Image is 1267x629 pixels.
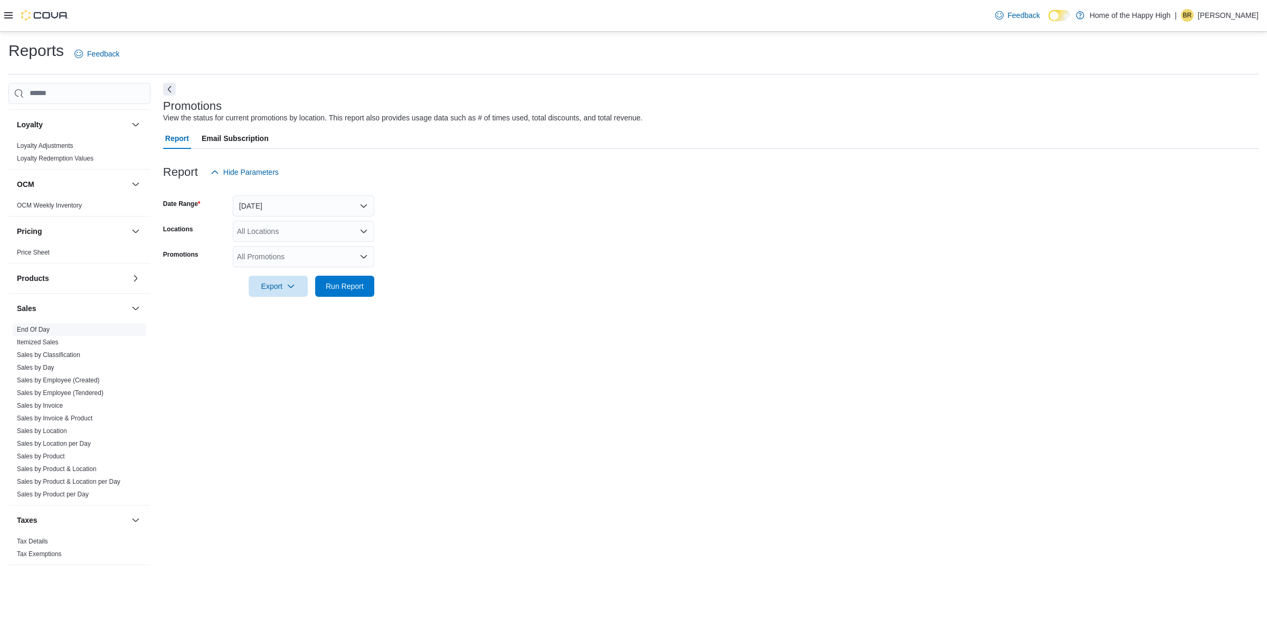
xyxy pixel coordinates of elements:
[21,10,69,21] img: Cova
[17,427,67,435] a: Sales by Location
[206,162,283,183] button: Hide Parameters
[17,339,59,346] a: Itemized Sales
[163,250,198,259] label: Promotions
[17,363,54,372] span: Sales by Day
[17,440,91,447] a: Sales by Location per Day
[991,5,1044,26] a: Feedback
[17,154,93,163] span: Loyalty Redemption Values
[17,249,50,256] a: Price Sheet
[8,40,64,61] h1: Reports
[17,273,127,284] button: Products
[8,246,150,263] div: Pricing
[17,201,82,210] span: OCM Weekly Inventory
[70,43,124,64] a: Feedback
[8,323,150,505] div: Sales
[17,119,127,130] button: Loyalty
[360,227,368,236] button: Open list of options
[17,142,73,150] span: Loyalty Adjustments
[8,199,150,216] div: OCM
[165,128,189,149] span: Report
[17,364,54,371] a: Sales by Day
[17,303,127,314] button: Sales
[8,139,150,169] div: Loyalty
[129,302,142,315] button: Sales
[17,303,36,314] h3: Sales
[17,401,63,410] span: Sales by Invoice
[129,118,142,131] button: Loyalty
[1183,9,1192,22] span: BR
[163,166,198,179] h3: Report
[223,167,279,177] span: Hide Parameters
[326,281,364,292] span: Run Report
[17,550,62,558] a: Tax Exemptions
[17,439,91,448] span: Sales by Location per Day
[315,276,374,297] button: Run Report
[17,179,127,190] button: OCM
[17,415,92,422] a: Sales by Invoice & Product
[17,453,65,460] a: Sales by Product
[17,351,80,359] a: Sales by Classification
[1090,9,1170,22] p: Home of the Happy High
[17,179,34,190] h3: OCM
[163,112,642,124] div: View the status for current promotions by location. This report also provides usage data such as ...
[17,325,50,334] span: End Of Day
[1198,9,1259,22] p: [PERSON_NAME]
[129,514,142,527] button: Taxes
[17,515,127,525] button: Taxes
[17,351,80,359] span: Sales by Classification
[163,100,222,112] h3: Promotions
[129,272,142,285] button: Products
[17,202,82,209] a: OCM Weekly Inventory
[163,200,201,208] label: Date Range
[17,155,93,162] a: Loyalty Redemption Values
[360,252,368,261] button: Open list of options
[17,389,103,397] a: Sales by Employee (Tendered)
[129,225,142,238] button: Pricing
[17,142,73,149] a: Loyalty Adjustments
[17,377,100,384] a: Sales by Employee (Created)
[163,225,193,233] label: Locations
[17,389,103,397] span: Sales by Employee (Tendered)
[17,538,48,545] a: Tax Details
[1048,10,1071,21] input: Dark Mode
[17,477,120,486] span: Sales by Product & Location per Day
[87,49,119,59] span: Feedback
[17,273,49,284] h3: Products
[17,478,120,485] a: Sales by Product & Location per Day
[202,128,269,149] span: Email Subscription
[233,195,374,217] button: [DATE]
[163,83,176,96] button: Next
[1181,9,1194,22] div: Branden Rowsell
[1175,9,1177,22] p: |
[17,226,127,237] button: Pricing
[249,276,308,297] button: Export
[17,119,43,130] h3: Loyalty
[17,402,63,409] a: Sales by Invoice
[17,515,37,525] h3: Taxes
[17,248,50,257] span: Price Sheet
[17,465,97,473] a: Sales by Product & Location
[17,326,50,333] a: End Of Day
[8,535,150,565] div: Taxes
[129,178,142,191] button: OCM
[17,226,42,237] h3: Pricing
[17,491,89,498] a: Sales by Product per Day
[255,276,301,297] span: Export
[1008,10,1040,21] span: Feedback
